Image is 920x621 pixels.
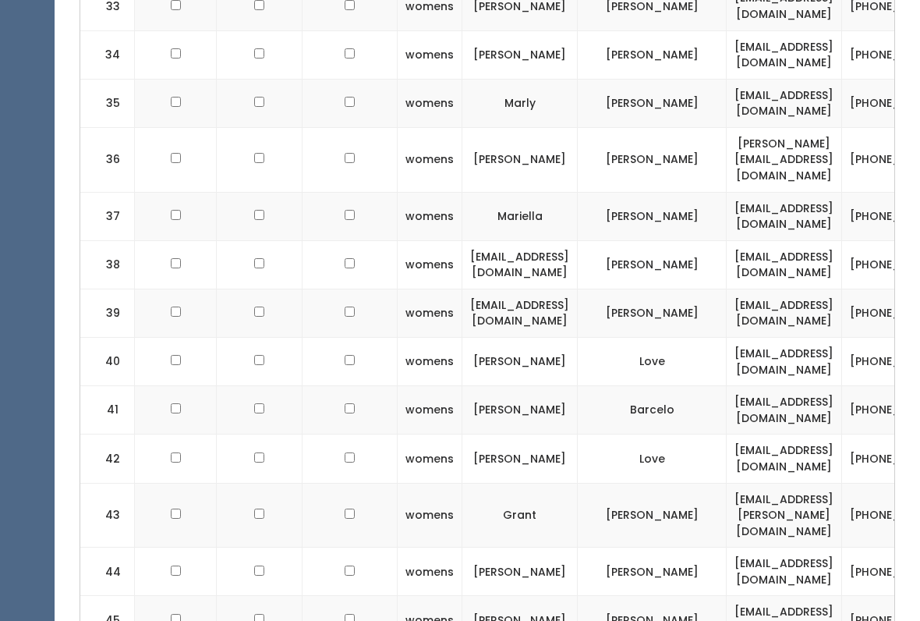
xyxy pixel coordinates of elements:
td: 42 [80,435,135,483]
td: 38 [80,240,135,289]
td: Barcelo [578,386,727,435]
td: [EMAIL_ADDRESS][DOMAIN_NAME] [727,79,842,127]
td: [PERSON_NAME] [462,30,578,79]
td: Love [578,435,727,483]
td: 41 [80,386,135,435]
td: womens [398,435,462,483]
td: [EMAIL_ADDRESS][PERSON_NAME][DOMAIN_NAME] [727,483,842,548]
td: Mariella [462,192,578,240]
td: 40 [80,338,135,386]
td: 43 [80,483,135,548]
td: [EMAIL_ADDRESS][DOMAIN_NAME] [727,289,842,337]
td: [EMAIL_ADDRESS][DOMAIN_NAME] [727,435,842,483]
td: [PERSON_NAME] [462,386,578,435]
td: [EMAIL_ADDRESS][DOMAIN_NAME] [727,240,842,289]
td: [PERSON_NAME] [462,338,578,386]
td: womens [398,548,462,596]
td: [PERSON_NAME] [578,79,727,127]
td: [PERSON_NAME][EMAIL_ADDRESS][DOMAIN_NAME] [727,127,842,192]
td: [EMAIL_ADDRESS][DOMAIN_NAME] [727,192,842,240]
td: Marly [462,79,578,127]
td: [PERSON_NAME] [578,240,727,289]
td: [PERSON_NAME] [578,192,727,240]
td: [PERSON_NAME] [462,127,578,192]
td: [PERSON_NAME] [578,483,727,548]
td: [EMAIL_ADDRESS][DOMAIN_NAME] [727,338,842,386]
td: [PERSON_NAME] [578,30,727,79]
td: 39 [80,289,135,337]
td: Grant [462,483,578,548]
td: womens [398,338,462,386]
td: [PERSON_NAME] [578,289,727,337]
td: 34 [80,30,135,79]
td: [EMAIL_ADDRESS][DOMAIN_NAME] [462,240,578,289]
td: [EMAIL_ADDRESS][DOMAIN_NAME] [462,289,578,337]
td: womens [398,483,462,548]
td: womens [398,127,462,192]
td: [EMAIL_ADDRESS][DOMAIN_NAME] [727,30,842,79]
td: womens [398,30,462,79]
td: womens [398,240,462,289]
td: [PERSON_NAME] [462,435,578,483]
td: 37 [80,192,135,240]
td: [PERSON_NAME] [578,127,727,192]
td: womens [398,289,462,337]
td: womens [398,192,462,240]
td: womens [398,79,462,127]
td: 36 [80,127,135,192]
td: 35 [80,79,135,127]
td: [EMAIL_ADDRESS][DOMAIN_NAME] [727,386,842,435]
td: 44 [80,548,135,596]
td: womens [398,386,462,435]
td: Love [578,338,727,386]
td: [PERSON_NAME] [578,548,727,596]
td: [PERSON_NAME] [462,548,578,596]
td: [EMAIL_ADDRESS][DOMAIN_NAME] [727,548,842,596]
